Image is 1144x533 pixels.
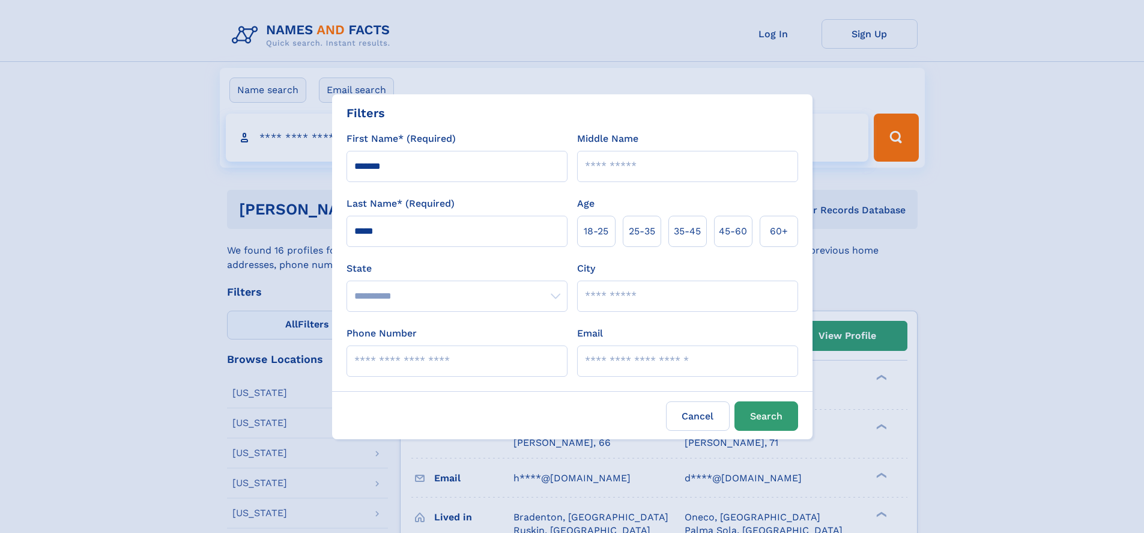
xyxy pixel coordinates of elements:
[347,104,385,122] div: Filters
[629,224,655,239] span: 25‑35
[577,261,595,276] label: City
[770,224,788,239] span: 60+
[347,261,567,276] label: State
[734,401,798,431] button: Search
[347,132,456,146] label: First Name* (Required)
[577,326,603,341] label: Email
[347,326,417,341] label: Phone Number
[666,401,730,431] label: Cancel
[577,132,638,146] label: Middle Name
[719,224,747,239] span: 45‑60
[347,196,455,211] label: Last Name* (Required)
[674,224,701,239] span: 35‑45
[577,196,595,211] label: Age
[584,224,608,239] span: 18‑25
